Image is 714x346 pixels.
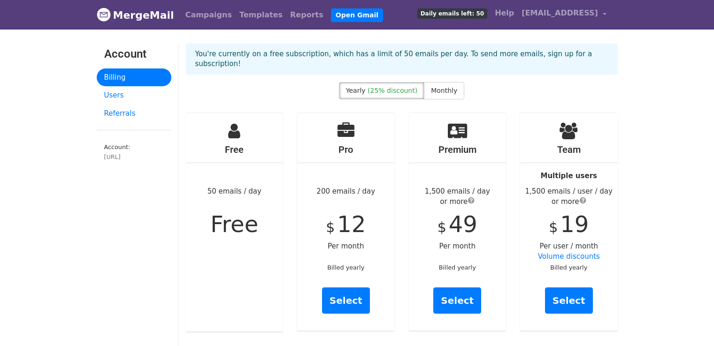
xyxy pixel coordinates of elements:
[409,186,507,207] div: 1,500 emails / day or more
[327,264,364,271] small: Billed yearly
[326,219,335,235] span: $
[182,6,236,24] a: Campaigns
[210,211,258,237] span: Free
[417,8,487,19] span: Daily emails left: 50
[104,143,164,161] small: Account:
[522,8,598,19] span: [EMAIL_ADDRESS]
[97,8,111,22] img: MergeMail logo
[337,211,366,237] span: 12
[104,47,164,61] h3: Account
[431,87,457,94] span: Monthly
[297,113,395,331] div: 200 emails / day Per month
[97,5,174,25] a: MergeMail
[439,264,476,271] small: Billed yearly
[236,6,286,24] a: Templates
[414,4,491,23] a: Daily emails left: 50
[104,152,164,161] div: [URL]
[560,211,589,237] span: 19
[97,86,171,105] a: Users
[518,4,610,26] a: [EMAIL_ADDRESS]
[409,113,507,331] div: Per month
[97,68,171,87] a: Billing
[549,219,558,235] span: $
[331,8,383,22] a: Open Gmail
[97,105,171,123] a: Referrals
[186,144,284,155] h4: Free
[491,4,518,23] a: Help
[368,87,417,94] span: (25% discount)
[541,172,597,180] strong: Multiple users
[550,264,587,271] small: Billed yearly
[545,287,593,314] a: Select
[286,6,327,24] a: Reports
[433,287,481,314] a: Select
[195,49,608,69] p: You're currently on a free subscription, which has a limit of 50 emails per day. To send more ema...
[520,144,618,155] h4: Team
[322,287,370,314] a: Select
[186,113,284,331] div: 50 emails / day
[438,219,446,235] span: $
[346,87,366,94] span: Yearly
[520,113,618,331] div: Per user / month
[520,186,618,207] div: 1,500 emails / user / day or more
[297,144,395,155] h4: Pro
[538,252,600,261] a: Volume discounts
[409,144,507,155] h4: Premium
[449,211,477,237] span: 49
